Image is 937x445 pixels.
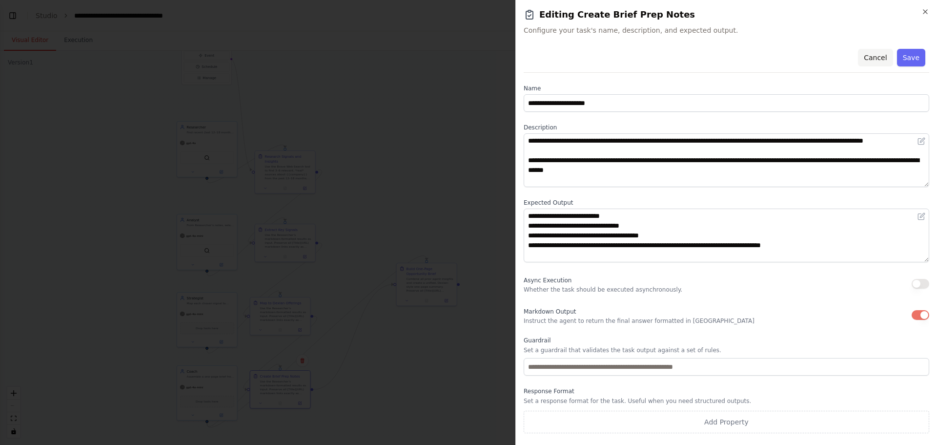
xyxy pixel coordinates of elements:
[524,308,576,315] span: Markdown Output
[524,387,929,395] label: Response Format
[524,25,929,35] span: Configure your task's name, description, and expected output.
[524,317,754,325] p: Instruct the agent to return the final answer formatted in [GEOGRAPHIC_DATA]
[524,8,929,21] h2: Editing Create Brief Prep Notes
[524,397,929,405] p: Set a response format for the task. Useful when you need structured outputs.
[524,124,929,131] label: Description
[916,211,927,222] button: Open in editor
[524,277,571,284] span: Async Execution
[897,49,925,66] button: Save
[916,135,927,147] button: Open in editor
[524,85,929,92] label: Name
[524,286,682,294] p: Whether the task should be executed asynchronously.
[524,337,929,344] label: Guardrail
[524,411,929,433] button: Add Property
[524,199,929,207] label: Expected Output
[858,49,893,66] button: Cancel
[524,346,929,354] p: Set a guardrail that validates the task output against a set of rules.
